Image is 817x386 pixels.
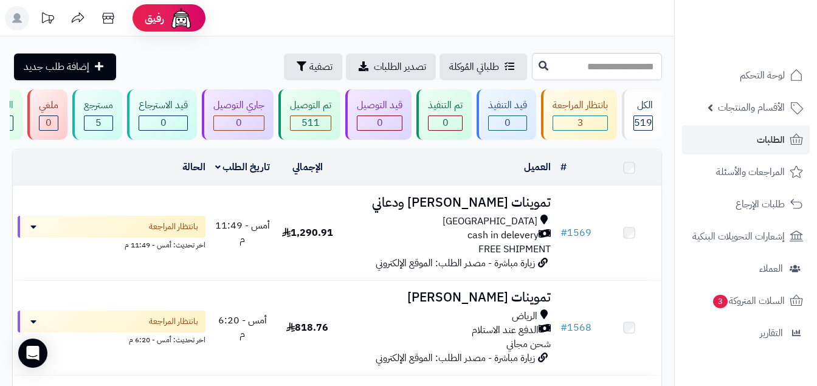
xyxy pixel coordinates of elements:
[553,116,607,130] div: 3
[376,351,535,365] span: زيارة مباشرة - مصدر الطلب: الموقع الإلكتروني
[286,320,328,335] span: 818.76
[718,99,785,116] span: الأقسام والمنتجات
[524,160,551,174] a: العميل
[757,131,785,148] span: الطلبات
[215,160,271,174] a: تاريخ الطلب
[443,115,449,130] span: 0
[215,218,270,247] span: أمس - 11:49 م
[682,190,810,219] a: طلبات الإرجاع
[560,320,591,335] a: #1568
[443,215,537,229] span: [GEOGRAPHIC_DATA]
[716,164,785,181] span: المراجعات والأسئلة
[345,291,551,305] h3: تموينات [PERSON_NAME]
[634,115,652,130] span: 519
[577,115,584,130] span: 3
[478,242,551,257] span: FREE SHIPMENT
[682,125,810,154] a: الطلبات
[182,160,205,174] a: الحالة
[25,89,70,140] a: ملغي 0
[18,339,47,368] div: Open Intercom Messenger
[712,292,785,309] span: السلات المتروكة
[560,160,567,174] a: #
[560,226,591,240] a: #1569
[682,61,810,90] a: لوحة التحكم
[512,309,537,323] span: الرياض
[95,115,102,130] span: 5
[309,60,333,74] span: تصفية
[40,116,58,130] div: 0
[302,115,320,130] span: 511
[214,116,264,130] div: 0
[734,30,805,56] img: logo-2.png
[428,98,463,112] div: تم التنفيذ
[282,226,333,240] span: 1,290.91
[70,89,125,140] a: مسترجع 5
[429,116,462,130] div: 0
[414,89,474,140] a: تم التنفيذ 0
[291,116,331,130] div: 511
[377,115,383,130] span: 0
[489,116,526,130] div: 0
[682,222,810,251] a: إشعارات التحويلات البنكية
[236,115,242,130] span: 0
[619,89,664,140] a: الكل519
[46,115,52,130] span: 0
[488,98,527,112] div: قيد التنفيذ
[472,323,539,337] span: الدفع عند الاستلام
[357,116,402,130] div: 0
[682,286,810,315] a: السلات المتروكة3
[759,260,783,277] span: العملاء
[740,67,785,84] span: لوحة التحكم
[218,313,267,342] span: أمس - 6:20 م
[125,89,199,140] a: قيد الاسترجاع 0
[474,89,539,140] a: قيد التنفيذ 0
[736,196,785,213] span: طلبات الإرجاع
[713,295,728,308] span: 3
[213,98,264,112] div: جاري التوصيل
[374,60,426,74] span: تصدير الطلبات
[145,11,164,26] span: رفيق
[139,98,188,112] div: قيد الاسترجاع
[199,89,276,140] a: جاري التوصيل 0
[343,89,414,140] a: قيد التوصيل 0
[633,98,653,112] div: الكل
[149,315,198,328] span: بانتظار المراجعة
[560,320,567,335] span: #
[18,238,205,250] div: اخر تحديث: أمس - 11:49 م
[276,89,343,140] a: تم التوصيل 511
[18,333,205,345] div: اخر تحديث: أمس - 6:20 م
[32,6,63,33] a: تحديثات المنصة
[149,221,198,233] span: بانتظار المراجعة
[682,319,810,348] a: التقارير
[84,116,112,130] div: 5
[169,6,193,30] img: ai-face.png
[506,337,551,351] span: شحن مجاني
[357,98,402,112] div: قيد التوصيل
[560,226,567,240] span: #
[290,98,331,112] div: تم التوصيل
[682,157,810,187] a: المراجعات والأسئلة
[39,98,58,112] div: ملغي
[539,89,619,140] a: بانتظار المراجعة 3
[345,196,551,210] h3: تموينات [PERSON_NAME] ودعاني
[14,53,116,80] a: إضافة طلب جديد
[24,60,89,74] span: إضافة طلب جديد
[505,115,511,130] span: 0
[760,325,783,342] span: التقارير
[682,254,810,283] a: العملاء
[346,53,436,80] a: تصدير الطلبات
[467,229,539,243] span: cash in delevery
[84,98,113,112] div: مسترجع
[376,256,535,271] span: زيارة مباشرة - مصدر الطلب: الموقع الإلكتروني
[139,116,187,130] div: 0
[160,115,167,130] span: 0
[692,228,785,245] span: إشعارات التحويلات البنكية
[292,160,323,174] a: الإجمالي
[553,98,608,112] div: بانتظار المراجعة
[440,53,527,80] a: طلباتي المُوكلة
[284,53,342,80] button: تصفية
[449,60,499,74] span: طلباتي المُوكلة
